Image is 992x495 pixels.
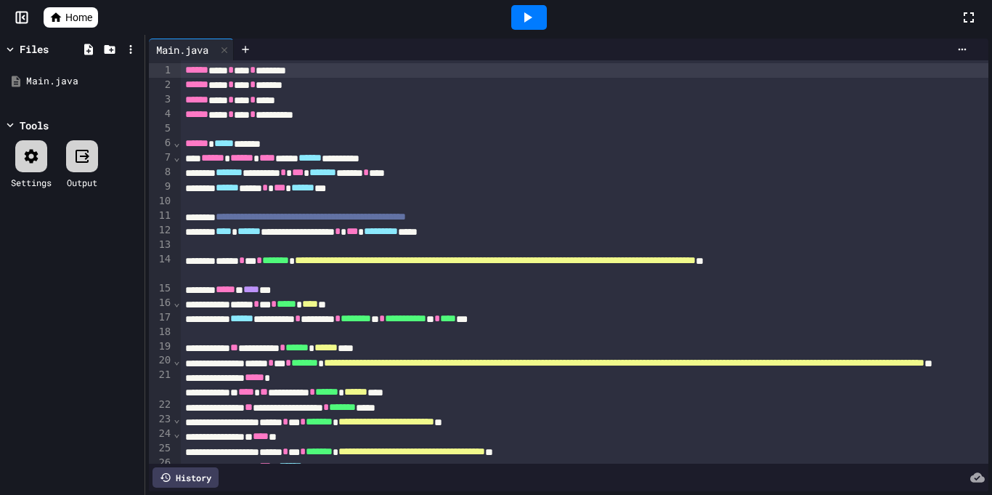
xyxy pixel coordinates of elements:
[149,368,173,397] div: 21
[149,441,173,456] div: 25
[149,412,173,427] div: 23
[149,339,173,354] div: 19
[149,63,173,78] div: 1
[173,297,180,308] span: Fold line
[149,427,173,441] div: 24
[67,176,97,189] div: Output
[149,325,173,339] div: 18
[149,165,173,180] div: 8
[173,427,180,439] span: Fold line
[26,74,139,89] div: Main.java
[20,118,49,133] div: Tools
[149,296,173,310] div: 16
[149,456,173,470] div: 26
[149,353,173,368] div: 20
[149,194,173,209] div: 10
[65,10,92,25] span: Home
[173,456,180,468] span: Fold line
[11,176,52,189] div: Settings
[44,7,98,28] a: Home
[149,252,173,281] div: 14
[173,413,180,424] span: Fold line
[149,78,173,92] div: 2
[173,355,180,366] span: Fold line
[149,39,234,60] div: Main.java
[149,150,173,165] div: 7
[149,136,173,150] div: 6
[149,121,173,136] div: 5
[20,41,49,57] div: Files
[149,310,173,325] div: 17
[173,151,180,163] span: Fold line
[173,137,180,148] span: Fold line
[149,223,173,238] div: 12
[149,180,173,194] div: 9
[149,92,173,107] div: 3
[149,209,173,223] div: 11
[149,398,173,412] div: 22
[149,238,173,252] div: 13
[149,107,173,121] div: 4
[149,42,216,57] div: Main.java
[153,467,219,488] div: History
[149,281,173,296] div: 15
